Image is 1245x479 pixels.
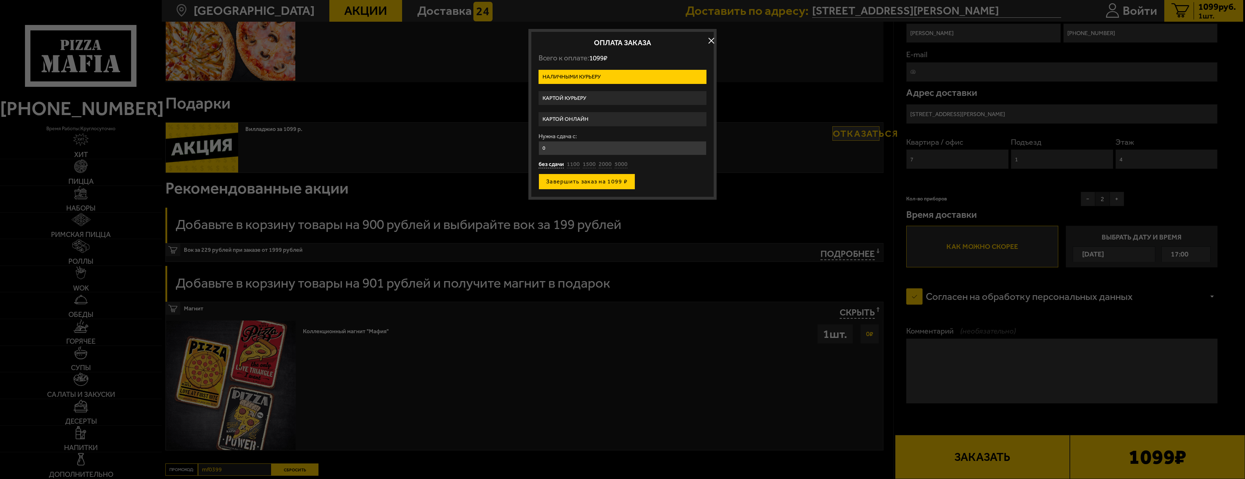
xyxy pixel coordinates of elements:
label: Картой курьеру [539,91,706,105]
button: без сдачи [539,161,564,169]
button: 2000 [599,161,612,169]
button: 5000 [615,161,628,169]
button: Завершить заказ на 1099 ₽ [539,174,635,190]
button: 1500 [583,161,596,169]
label: Картой онлайн [539,112,706,126]
h2: Оплата заказа [539,39,706,46]
span: 1099 ₽ [589,54,607,62]
label: Наличными курьеру [539,70,706,84]
label: Нужна сдача с: [539,133,706,139]
button: 1100 [567,161,580,169]
p: Всего к оплате: [539,54,706,63]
